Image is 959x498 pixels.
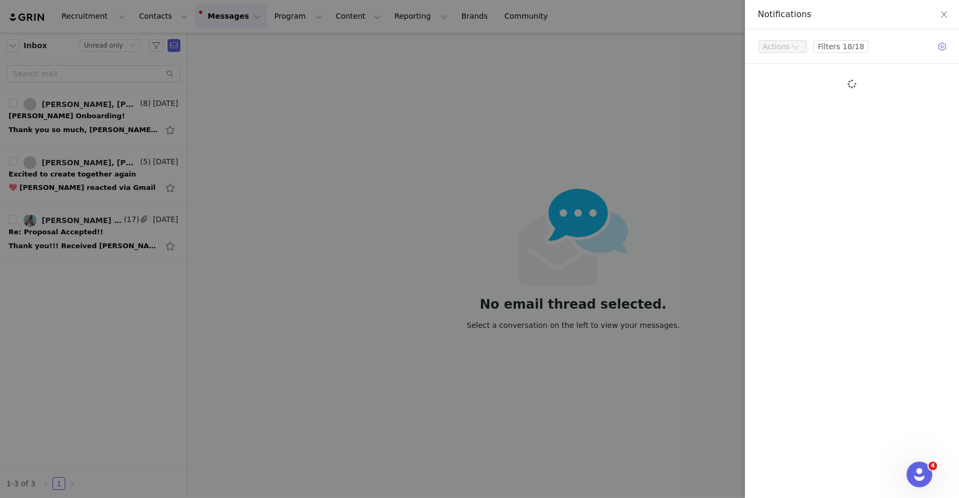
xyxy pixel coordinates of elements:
span: 4 [928,462,937,470]
i: icon: close [940,10,948,19]
iframe: Intercom live chat [907,462,932,487]
button: Actions [758,40,807,53]
button: Filters 18/18 [813,40,869,53]
div: Notifications [758,9,946,20]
